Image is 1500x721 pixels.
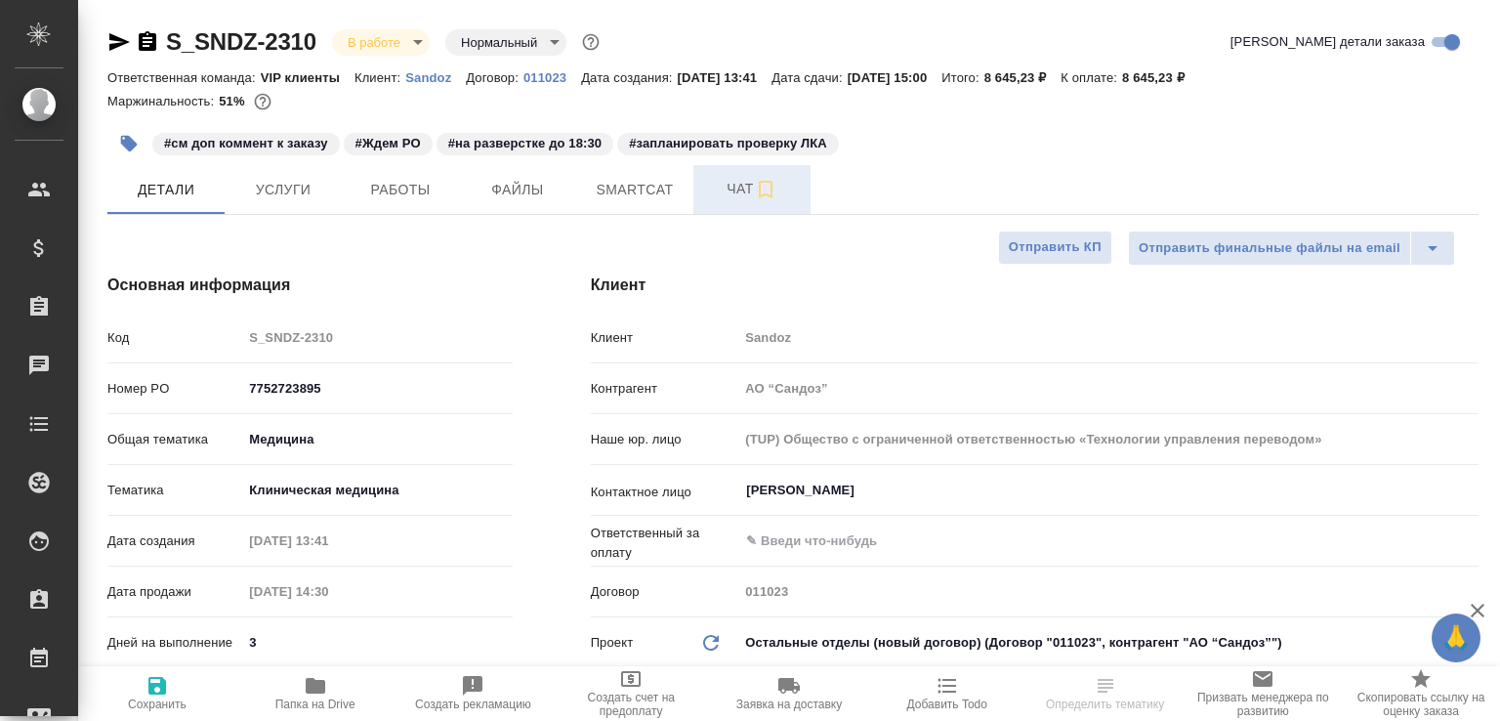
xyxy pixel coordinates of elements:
[405,70,466,85] p: Sandoz
[1009,236,1102,259] span: Отправить КП
[78,666,236,721] button: Сохранить
[1184,666,1342,721] button: Призвать менеджера по развитию
[119,178,213,202] span: Детали
[738,374,1479,403] input: Пустое поле
[591,633,634,653] p: Проект
[736,698,842,711] span: Заявка на доставку
[435,134,616,150] span: на разверстке до 18:30
[242,323,512,352] input: Пустое поле
[395,666,553,721] button: Создать рекламацию
[342,34,406,51] button: В работе
[455,34,543,51] button: Нормальный
[275,698,355,711] span: Папка на Drive
[166,28,316,55] a: S_SNDZ-2310
[907,698,987,711] span: Добавить Todo
[1354,691,1488,718] span: Скопировать ссылку на оценку заказа
[1195,691,1330,718] span: Призвать менеджера по развитию
[591,483,739,502] p: Контактное лицо
[1139,237,1400,260] span: Отправить финальные файлы на email
[107,481,242,500] p: Тематика
[332,29,430,56] div: В работе
[107,94,219,108] p: Маржинальность:
[705,177,799,201] span: Чат
[591,582,739,602] p: Договор
[466,70,523,85] p: Договор:
[591,430,739,449] p: Наше юр. лицо
[591,524,739,563] p: Ответственный за оплату
[738,323,1479,352] input: Пустое поле
[1439,617,1473,658] span: 🙏
[448,134,603,153] p: #на разверстке до 18:30
[563,691,698,718] span: Создать счет на предоплату
[355,134,421,153] p: #Ждем РО
[445,29,566,56] div: В работе
[354,70,405,85] p: Клиент:
[868,666,1026,721] button: Добавить Todo
[415,698,531,711] span: Создать рекламацию
[107,430,242,449] p: Общая тематика
[107,328,242,348] p: Код
[242,374,512,403] input: ✎ Введи что-нибудь
[136,30,159,54] button: Скопировать ссылку
[744,530,1407,553] input: ✎ Введи что-нибудь
[629,134,827,153] p: #запланировать проверку ЛКА
[984,70,1062,85] p: 8 645,23 ₽
[107,274,513,297] h4: Основная информация
[107,531,242,551] p: Дата создания
[128,698,187,711] span: Сохранить
[236,666,395,721] button: Папка на Drive
[588,178,682,202] span: Smartcat
[471,178,564,202] span: Файлы
[578,29,604,55] button: Доп статусы указывают на важность/срочность заказа
[591,274,1479,297] h4: Клиент
[107,70,261,85] p: Ответственная команда:
[405,68,466,85] a: Sandoz
[678,70,772,85] p: [DATE] 13:41
[261,70,354,85] p: VIP клиенты
[242,577,413,606] input: Пустое поле
[1061,70,1122,85] p: К оплате:
[998,231,1112,265] button: Отправить КП
[242,628,512,657] input: ✎ Введи что-нибудь
[242,423,512,456] div: Медицина
[107,30,131,54] button: Скопировать ссылку для ЯМессенджера
[107,122,150,165] button: Добавить тэг
[342,134,435,150] span: Ждем РО
[1342,666,1500,721] button: Скопировать ссылку на оценку заказа
[1122,70,1199,85] p: 8 645,23 ₽
[523,68,581,85] a: 011023
[754,178,777,201] svg: Подписаться
[738,425,1479,453] input: Пустое поле
[107,633,242,653] p: Дней на выполнение
[1046,698,1164,711] span: Определить тематику
[771,70,847,85] p: Дата сдачи:
[242,474,512,507] div: Клиническая медицина
[1026,666,1185,721] button: Определить тематику
[1230,32,1425,52] span: [PERSON_NAME] детали заказа
[552,666,710,721] button: Создать счет на предоплату
[236,178,330,202] span: Услуги
[738,626,1479,659] div: Остальные отделы (новый договор) (Договор "011023", контрагент "АО “Сандоз”")
[354,178,447,202] span: Работы
[710,666,868,721] button: Заявка на доставку
[219,94,249,108] p: 51%
[250,89,275,114] button: 3515.15 RUB;
[1128,231,1455,266] div: split button
[615,134,841,150] span: запланировать проверку ЛКА
[107,379,242,399] p: Номер PO
[107,582,242,602] p: Дата продажи
[150,134,342,150] span: см доп коммент к заказу
[591,379,739,399] p: Контрагент
[941,70,983,85] p: Итого:
[1432,614,1480,662] button: 🙏
[581,70,677,85] p: Дата создания:
[1128,231,1411,266] button: Отправить финальные файлы на email
[1468,488,1472,492] button: Open
[164,134,328,153] p: #см доп коммент к заказу
[242,527,413,555] input: Пустое поле
[1468,539,1472,543] button: Open
[591,328,739,348] p: Клиент
[523,70,581,85] p: 011023
[848,70,942,85] p: [DATE] 15:00
[738,577,1479,606] input: Пустое поле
